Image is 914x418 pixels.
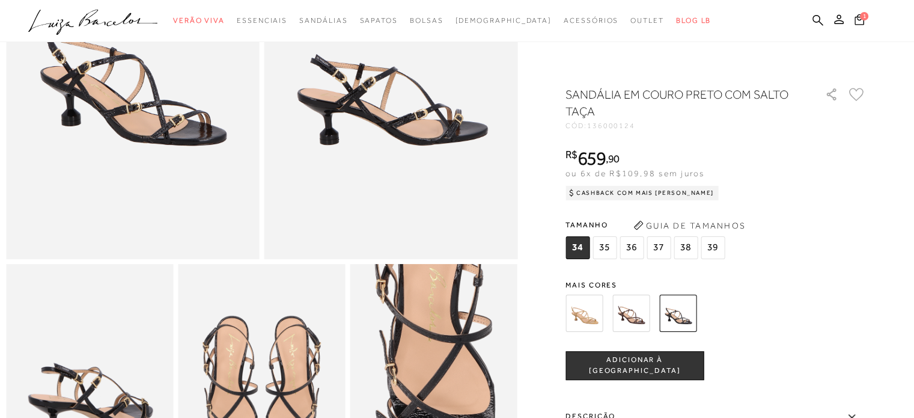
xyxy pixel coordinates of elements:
span: Tamanho [565,216,728,234]
a: categoryNavScreenReaderText [237,10,287,32]
span: 90 [608,152,620,165]
span: 37 [647,236,671,259]
button: 1 [851,13,868,29]
span: Sandálias [299,16,347,25]
span: Sapatos [359,16,397,25]
a: categoryNavScreenReaderText [299,10,347,32]
div: Cashback com Mais [PERSON_NAME] [565,186,719,200]
a: noSubCategoriesText [455,10,552,32]
h1: SANDÁLIA EM COURO PRETO COM SALTO TAÇA [565,86,791,120]
img: SANDÁLIA EM COURO PRETO COM SALTO TAÇA [659,295,696,332]
span: [DEMOGRAPHIC_DATA] [455,16,552,25]
a: categoryNavScreenReaderText [173,10,225,32]
span: BLOG LB [676,16,711,25]
i: , [606,153,620,164]
a: categoryNavScreenReaderText [630,10,664,32]
span: Mais cores [565,281,866,289]
span: ou 6x de R$109,98 sem juros [565,168,704,178]
span: 136000124 [587,121,635,130]
a: categoryNavScreenReaderText [410,10,443,32]
i: R$ [565,149,577,160]
span: Verão Viva [173,16,225,25]
img: SANDÁLIA EM COURO CAFÉ COM SALTO TAÇA [612,295,650,332]
span: 34 [565,236,590,259]
a: categoryNavScreenReaderText [564,10,618,32]
span: Outlet [630,16,664,25]
div: CÓD: [565,122,806,129]
span: Essenciais [237,16,287,25]
span: 1 [860,12,868,20]
span: 38 [674,236,698,259]
span: 35 [593,236,617,259]
span: Bolsas [410,16,443,25]
span: Acessórios [564,16,618,25]
a: BLOG LB [676,10,711,32]
button: Guia de Tamanhos [629,216,749,235]
img: SANDÁLIA EM COURO AREIA COM SALTO TAÇA [565,295,603,332]
span: 39 [701,236,725,259]
span: ADICIONAR À [GEOGRAPHIC_DATA] [566,355,703,376]
span: 659 [577,147,606,169]
button: ADICIONAR À [GEOGRAPHIC_DATA] [565,351,704,380]
a: categoryNavScreenReaderText [359,10,397,32]
span: 36 [620,236,644,259]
